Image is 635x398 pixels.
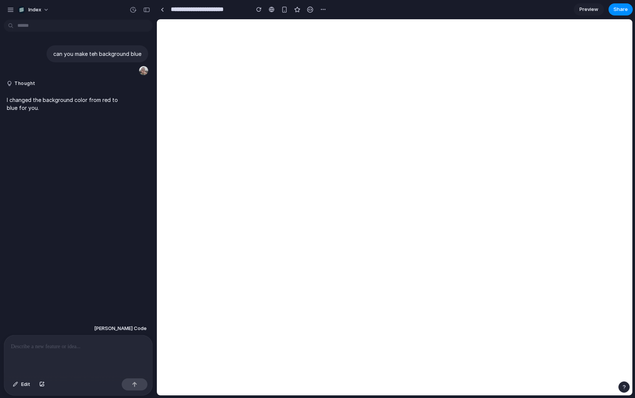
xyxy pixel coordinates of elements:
[579,6,598,13] span: Preview
[92,322,149,335] button: [PERSON_NAME] Code
[609,3,633,15] button: Share
[9,378,34,390] button: Edit
[94,325,147,332] span: [PERSON_NAME] Code
[613,6,628,13] span: Share
[15,4,53,16] button: Index
[7,96,122,112] p: I changed the background color from red to blue for you.
[21,381,30,388] span: Edit
[574,3,604,15] a: Preview
[28,6,41,14] span: Index
[53,50,141,58] p: can you make teh background blue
